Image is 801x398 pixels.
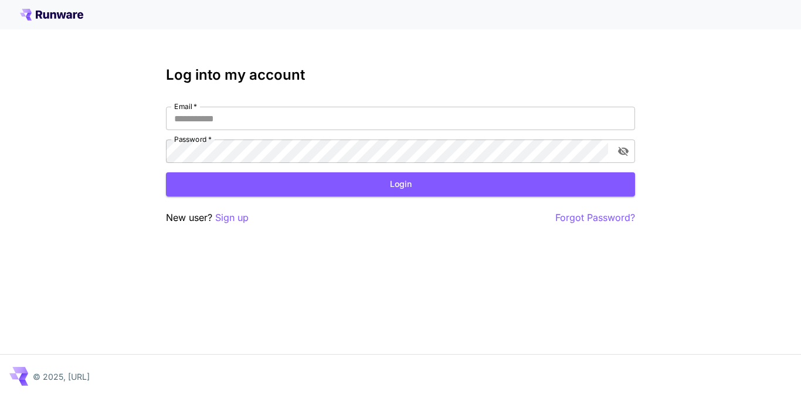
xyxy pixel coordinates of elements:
button: toggle password visibility [613,141,634,162]
button: Sign up [215,210,249,225]
label: Email [174,101,197,111]
p: © 2025, [URL] [33,370,90,383]
button: Login [166,172,635,196]
h3: Log into my account [166,67,635,83]
button: Forgot Password? [555,210,635,225]
p: New user? [166,210,249,225]
label: Password [174,134,212,144]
